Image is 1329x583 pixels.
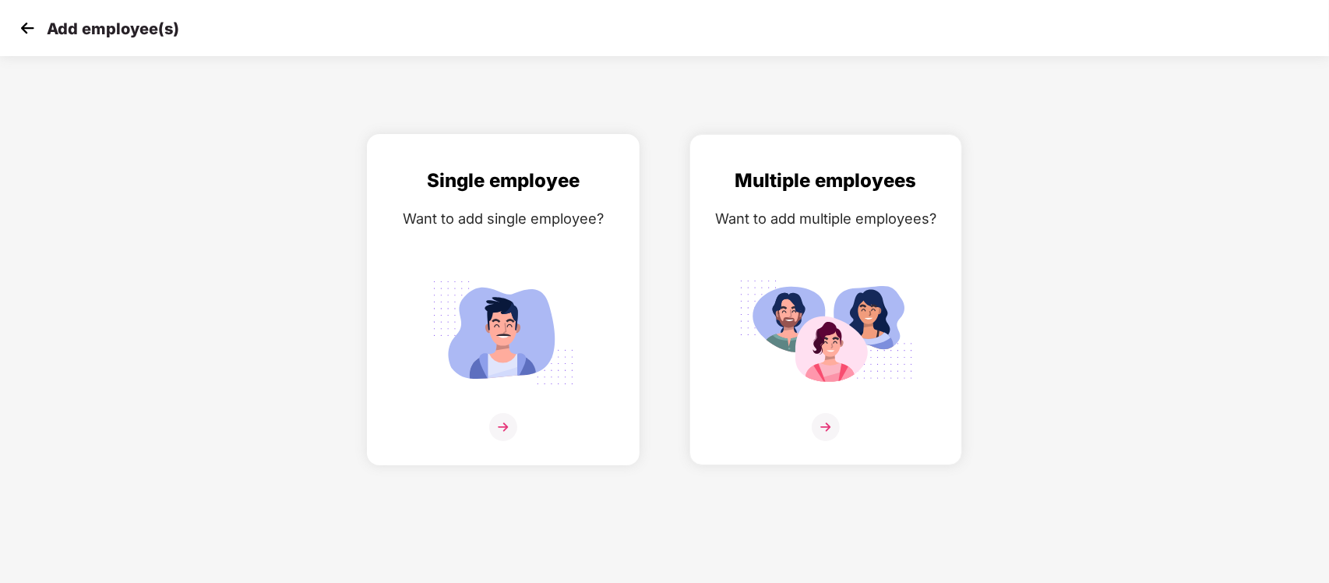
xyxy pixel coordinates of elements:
img: svg+xml;base64,PHN2ZyB4bWxucz0iaHR0cDovL3d3dy53My5vcmcvMjAwMC9zdmciIHdpZHRoPSIzNiIgaGVpZ2h0PSIzNi... [812,413,840,441]
div: Want to add multiple employees? [706,207,946,230]
img: svg+xml;base64,PHN2ZyB4bWxucz0iaHR0cDovL3d3dy53My5vcmcvMjAwMC9zdmciIGlkPSJNdWx0aXBsZV9lbXBsb3llZS... [739,272,913,394]
div: Single employee [383,166,623,196]
img: svg+xml;base64,PHN2ZyB4bWxucz0iaHR0cDovL3d3dy53My5vcmcvMjAwMC9zdmciIHdpZHRoPSIzMCIgaGVpZ2h0PSIzMC... [16,16,39,40]
div: Want to add single employee? [383,207,623,230]
img: svg+xml;base64,PHN2ZyB4bWxucz0iaHR0cDovL3d3dy53My5vcmcvMjAwMC9zdmciIHdpZHRoPSIzNiIgaGVpZ2h0PSIzNi... [489,413,517,441]
div: Multiple employees [706,166,946,196]
img: svg+xml;base64,PHN2ZyB4bWxucz0iaHR0cDovL3d3dy53My5vcmcvMjAwMC9zdmciIGlkPSJTaW5nbGVfZW1wbG95ZWUiIH... [416,272,590,394]
p: Add employee(s) [47,19,179,38]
